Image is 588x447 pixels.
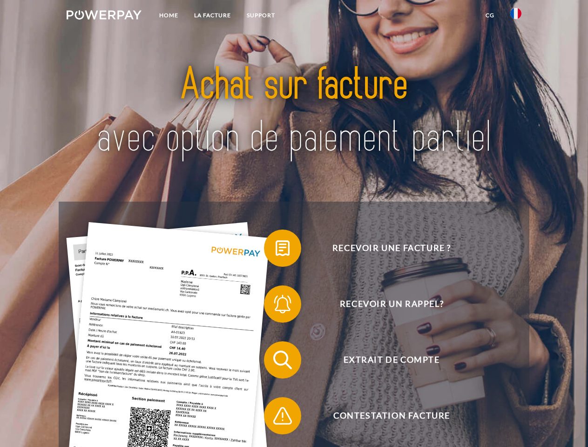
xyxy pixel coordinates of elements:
img: qb_bell.svg [271,292,294,316]
a: Support [239,7,283,24]
iframe: Button to launch messaging window [551,410,581,440]
span: Contestation Facture [277,397,506,434]
button: Recevoir un rappel? [264,285,506,323]
button: Extrait de compte [264,341,506,379]
img: qb_bill.svg [271,237,294,260]
img: qb_search.svg [271,348,294,372]
span: Extrait de compte [277,341,506,379]
img: logo-powerpay-white.svg [67,10,142,20]
a: LA FACTURE [186,7,239,24]
button: Recevoir une facture ? [264,230,506,267]
a: CG [478,7,502,24]
img: title-powerpay_fr.svg [89,45,499,178]
button: Contestation Facture [264,397,506,434]
span: Recevoir un rappel? [277,285,506,323]
a: Home [151,7,186,24]
img: fr [510,8,521,19]
img: qb_warning.svg [271,404,294,427]
span: Recevoir une facture ? [277,230,506,267]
